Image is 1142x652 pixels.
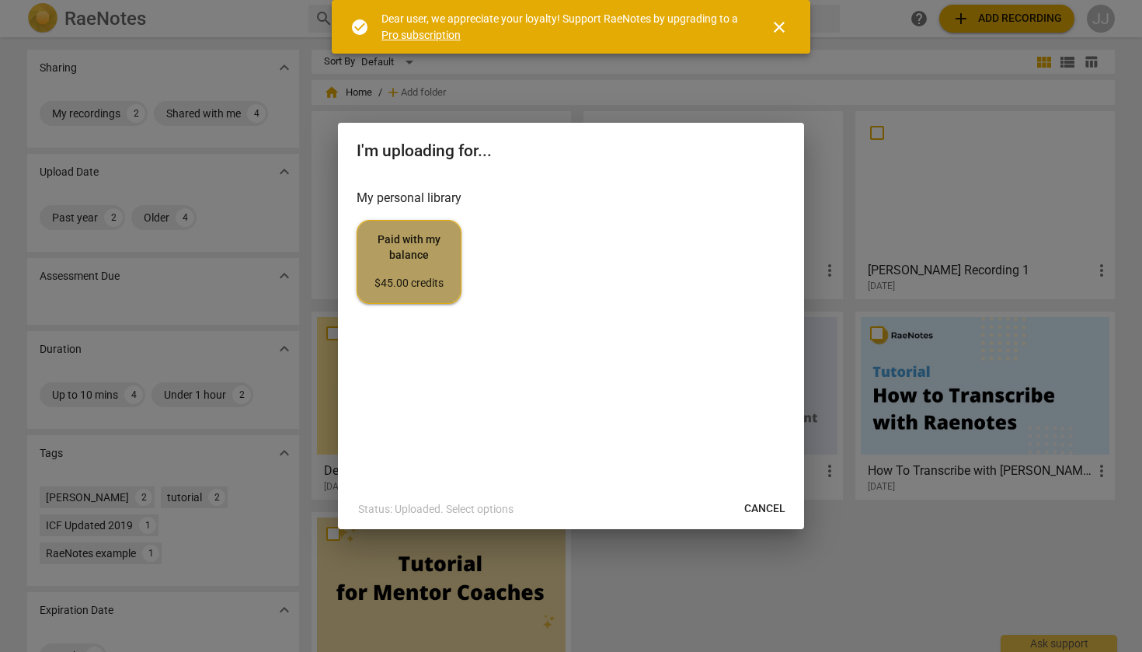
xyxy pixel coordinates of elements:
span: Cancel [744,501,785,517]
h2: I'm uploading for... [357,141,785,161]
button: Cancel [732,495,798,523]
div: $45.00 credits [370,276,448,291]
p: Status: Uploaded. Select options [358,501,514,518]
div: Dear user, we appreciate your loyalty! Support RaeNotes by upgrading to a [381,11,742,43]
h3: My personal library [357,189,785,207]
span: check_circle [350,18,369,37]
a: Pro subscription [381,29,461,41]
span: Paid with my balance [370,232,448,291]
button: Close [761,9,798,46]
button: Paid with my balance$45.00 credits [357,220,461,304]
span: close [770,18,789,37]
